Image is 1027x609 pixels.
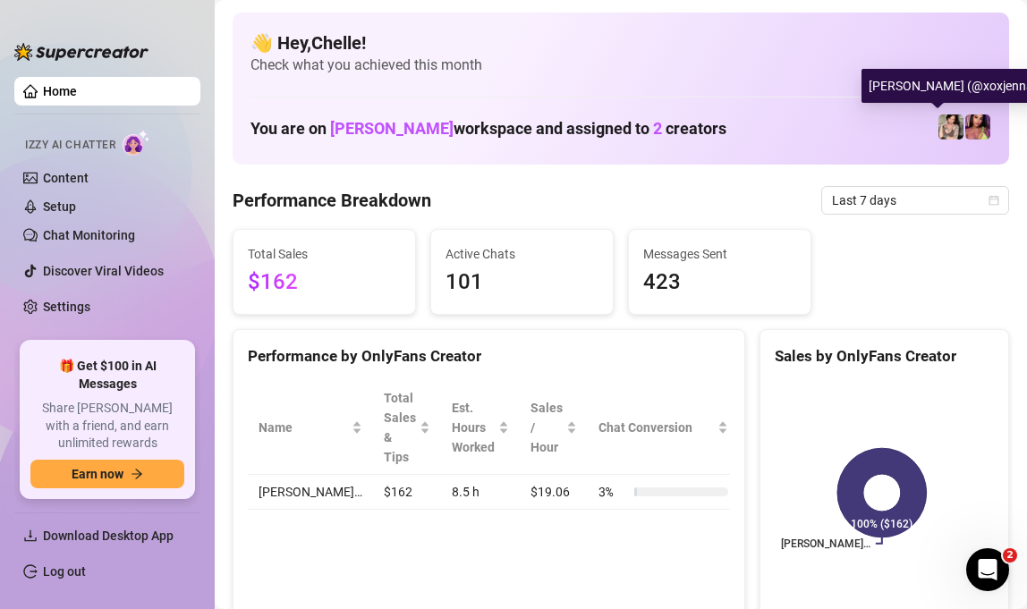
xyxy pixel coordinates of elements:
span: Messages Sent [643,244,796,264]
img: Jenna [938,114,963,140]
span: calendar [989,195,999,206]
span: Total Sales [248,244,401,264]
text: [PERSON_NAME]… [781,537,870,550]
th: Sales / Hour [520,381,588,475]
span: Total Sales & Tips [384,388,416,467]
a: Setup [43,199,76,214]
h1: You are on workspace and assigned to creators [250,119,726,139]
img: GODDESS [965,114,990,140]
div: Est. Hours Worked [452,398,495,457]
span: Izzy AI Chatter [25,137,115,154]
span: [PERSON_NAME] [330,119,454,138]
td: $162 [373,475,441,510]
span: Download Desktop App [43,529,174,543]
span: Share [PERSON_NAME] with a friend, and earn unlimited rewards [30,400,184,453]
span: 101 [446,266,598,300]
h4: Performance Breakdown [233,188,431,213]
span: 3 % [598,482,627,502]
a: Content [43,171,89,185]
a: Home [43,84,77,98]
th: Chat Conversion [588,381,739,475]
img: AI Chatter [123,130,150,156]
span: Sales / Hour [530,398,563,457]
span: 423 [643,266,796,300]
span: 2 [653,119,662,138]
span: Last 7 days [832,187,998,214]
a: Chat Monitoring [43,228,135,242]
span: arrow-right [131,468,143,480]
td: [PERSON_NAME]… [248,475,373,510]
div: Performance by OnlyFans Creator [248,344,730,368]
span: Chat Conversion [598,418,714,437]
span: $162 [248,266,401,300]
a: Discover Viral Videos [43,264,164,278]
img: logo-BBDzfeDw.svg [14,43,149,61]
span: 🎁 Get $100 in AI Messages [30,358,184,393]
a: Settings [43,300,90,314]
span: Earn now [72,467,123,481]
span: Check what you achieved this month [250,55,991,75]
span: download [23,529,38,543]
div: Sales by OnlyFans Creator [775,344,994,368]
span: Active Chats [446,244,598,264]
th: Total Sales & Tips [373,381,441,475]
h4: 👋 Hey, Chelle ! [250,30,991,55]
td: $19.06 [520,475,588,510]
th: Name [248,381,373,475]
iframe: Intercom live chat [966,548,1009,591]
span: Name [259,418,348,437]
button: Earn nowarrow-right [30,460,184,488]
span: 2 [1003,548,1017,562]
a: Log out [43,564,86,579]
td: 8.5 h [441,475,520,510]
